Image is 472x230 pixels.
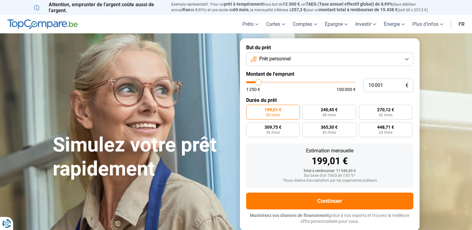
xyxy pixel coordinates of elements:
span: 24 mois [379,131,392,134]
a: Investir [352,15,380,33]
span: 270,12 € [377,108,394,112]
span: 199,01 € [265,108,281,112]
div: *Sous réserve d'acceptation par les organismes prêteurs [251,179,408,183]
span: TAEG (Taux annuel effectif global) de 8,99% [306,2,392,7]
span: 365,30 € [321,125,338,129]
span: 309,75 € [265,125,281,129]
span: 48 mois [322,113,336,117]
span: Maximisez vos chances de financement [250,213,329,218]
span: fixe [183,7,190,12]
span: € [406,83,408,88]
a: Prêts [239,15,262,33]
span: 42 mois [379,113,392,117]
span: 100 000 € [337,87,356,92]
div: Total à rembourser: 11 940,60 € [251,169,408,173]
a: Comptes [289,15,321,33]
span: Prêt personnel [259,55,291,62]
label: Montant de l'emprunt [246,71,413,77]
img: TopCompare [7,19,78,29]
span: 1 250 € [246,87,260,92]
span: 36 mois [266,131,280,134]
span: 60 mois [266,113,280,117]
a: Cartes [262,15,289,33]
a: fr [455,15,468,33]
p: grâce à nos experts et trouvez la meilleure offre personnalisée pour vous. [246,213,413,225]
label: But du prêt [246,45,413,50]
span: montant total à rembourser de 15.438 € [319,7,397,12]
span: 257,3 € [291,7,306,12]
a: Énergie [380,15,409,33]
div: 199,01 € [251,156,408,166]
div: Estimation mensuelle [251,148,408,153]
span: 30 mois [322,131,336,134]
span: 448,71 € [377,125,394,129]
span: prêt à tempérament [224,2,264,7]
button: Continuer [246,193,413,209]
button: Prêt personnel [246,52,413,66]
span: 240,45 € [321,108,338,112]
p: Exemple représentatif : Pour un tous but de , un (taux débiteur annuel de 8,99%) et une durée de ... [171,2,438,13]
label: Durée du prêt [246,97,413,103]
h1: Simulez votre prêt rapidement [53,133,232,181]
span: 60 mois [233,7,249,12]
a: Épargne [321,15,352,33]
a: Plus d'infos [409,15,447,33]
p: Attention, emprunter de l'argent coûte aussi de l'argent. [34,2,164,13]
div: Sur base d'un TAEG de 7,45 %* [251,174,408,178]
span: 12.500 € [283,2,300,7]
